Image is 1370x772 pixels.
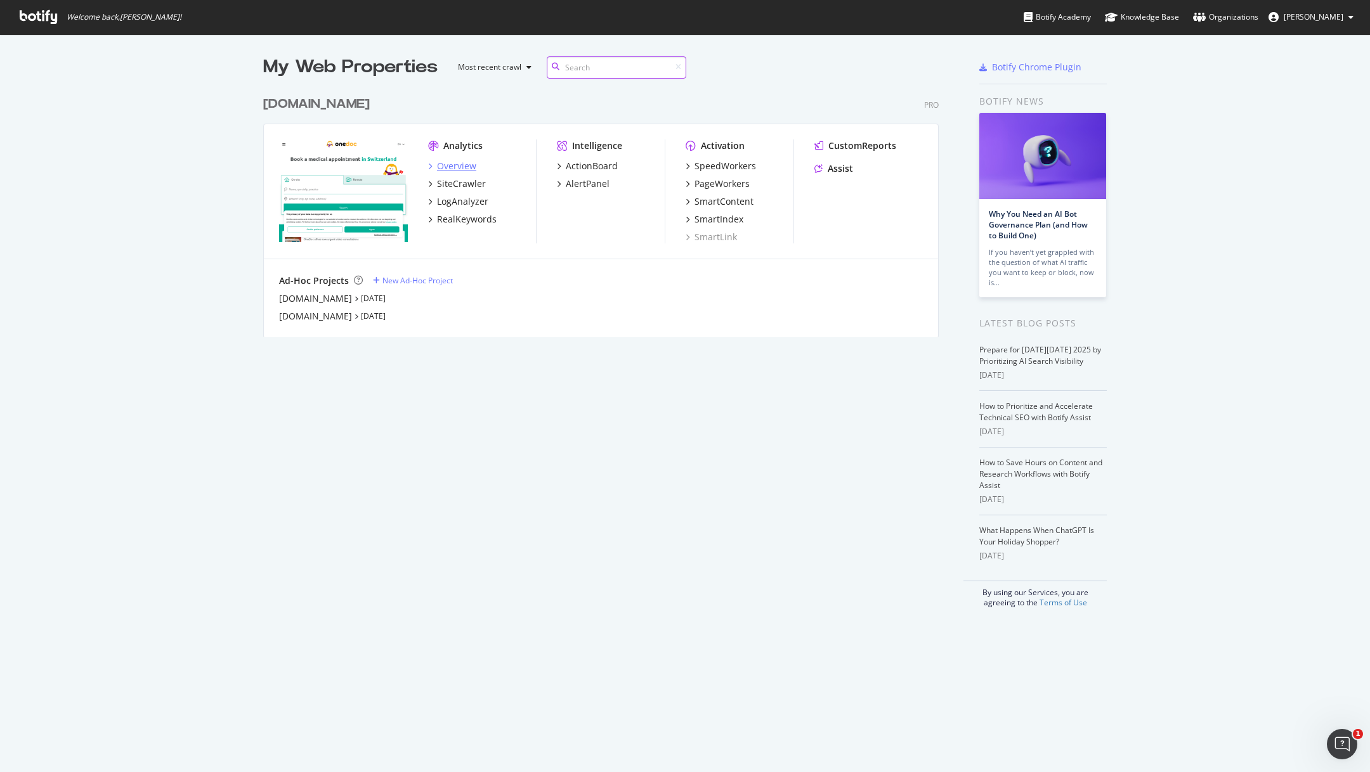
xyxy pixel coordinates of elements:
[557,160,618,172] a: ActionBoard
[566,177,610,190] div: AlertPanel
[814,162,853,175] a: Assist
[686,231,737,243] a: SmartLink
[458,63,521,71] div: Most recent crawl
[557,177,610,190] a: AlertPanel
[979,426,1107,437] div: [DATE]
[992,61,1081,74] div: Botify Chrome Plugin
[979,401,1093,423] a: How to Prioritize and Accelerate Technical SEO with Botify Assist
[695,177,750,190] div: PageWorkers
[1353,729,1363,739] span: 1
[437,177,486,190] div: SiteCrawler
[428,213,497,226] a: RealKeywords
[979,550,1107,562] div: [DATE]
[686,195,753,208] a: SmartContent
[263,95,370,113] div: [DOMAIN_NAME]
[686,177,750,190] a: PageWorkers
[1258,7,1364,27] button: [PERSON_NAME]
[263,55,438,80] div: My Web Properties
[1284,11,1343,22] span: Alexie Barthélemy
[701,139,745,152] div: Activation
[979,525,1094,547] a: What Happens When ChatGPT Is Your Holiday Shopper?
[373,275,453,286] a: New Ad-Hoc Project
[979,457,1102,491] a: How to Save Hours on Content and Research Workflows with Botify Assist
[547,56,686,79] input: Search
[828,162,853,175] div: Assist
[963,581,1107,608] div: By using our Services, you are agreeing to the
[695,213,743,226] div: SmartIndex
[428,195,488,208] a: LogAnalyzer
[814,139,896,152] a: CustomReports
[1105,11,1179,23] div: Knowledge Base
[437,213,497,226] div: RealKeywords
[1327,729,1357,759] iframe: Intercom live chat
[572,139,622,152] div: Intelligence
[361,311,386,321] a: [DATE]
[448,57,537,77] button: Most recent crawl
[989,247,1097,288] div: If you haven’t yet grappled with the question of what AI traffic you want to keep or block, now is…
[566,160,618,172] div: ActionBoard
[979,113,1106,199] img: Why You Need an AI Bot Governance Plan (and How to Build One)
[1024,11,1091,23] div: Botify Academy
[924,100,939,110] div: Pro
[686,160,756,172] a: SpeedWorkers
[989,209,1088,241] a: Why You Need an AI Bot Governance Plan (and How to Build One)
[279,310,352,323] a: [DOMAIN_NAME]
[443,139,483,152] div: Analytics
[428,177,486,190] a: SiteCrawler
[67,12,181,22] span: Welcome back, [PERSON_NAME] !
[279,292,352,305] a: [DOMAIN_NAME]
[979,94,1107,108] div: Botify news
[979,344,1101,366] a: Prepare for [DATE][DATE] 2025 by Prioritizing AI Search Visibility
[437,195,488,208] div: LogAnalyzer
[695,195,753,208] div: SmartContent
[1040,597,1087,608] a: Terms of Use
[1193,11,1258,23] div: Organizations
[263,80,949,337] div: grid
[428,160,476,172] a: Overview
[979,61,1081,74] a: Botify Chrome Plugin
[382,275,453,286] div: New Ad-Hoc Project
[279,274,349,287] div: Ad-Hoc Projects
[263,95,375,113] a: [DOMAIN_NAME]
[979,370,1107,381] div: [DATE]
[361,293,386,304] a: [DATE]
[828,139,896,152] div: CustomReports
[979,494,1107,505] div: [DATE]
[695,160,756,172] div: SpeedWorkers
[279,139,408,242] img: onedoc.ch
[686,213,743,226] a: SmartIndex
[437,160,476,172] div: Overview
[979,316,1107,330] div: Latest Blog Posts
